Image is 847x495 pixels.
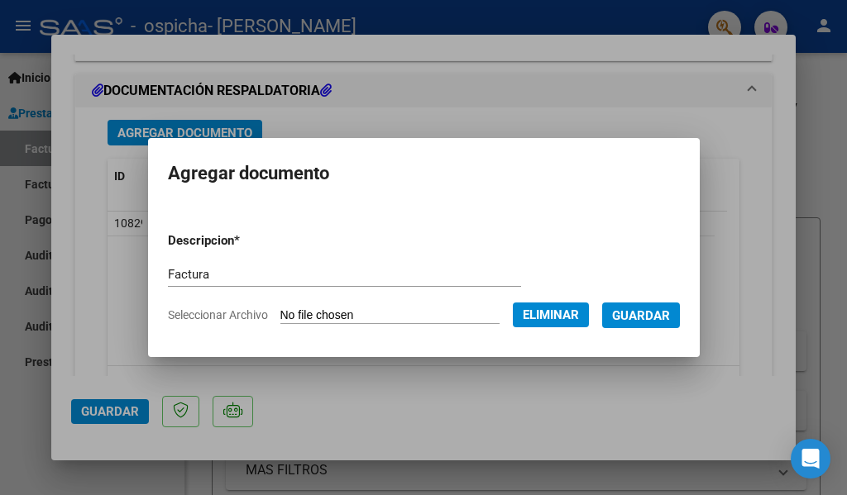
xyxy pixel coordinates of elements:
[791,439,830,478] div: Open Intercom Messenger
[168,158,680,189] h2: Agregar documento
[602,302,680,328] button: Guardar
[612,308,670,323] span: Guardar
[513,302,589,327] button: Eliminar
[523,307,579,322] span: Eliminar
[168,308,268,321] span: Seleccionar Archivo
[168,231,322,250] p: Descripcion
